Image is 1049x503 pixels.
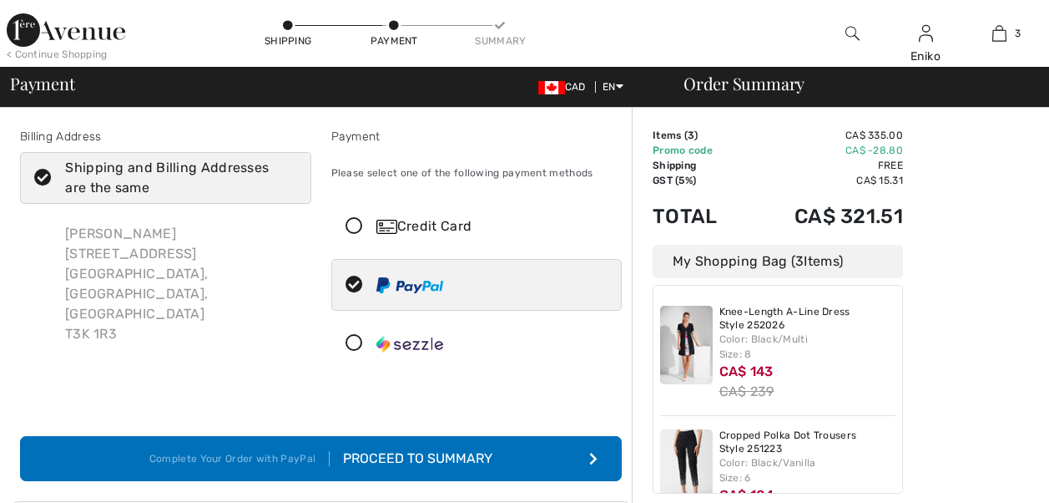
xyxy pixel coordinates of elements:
[746,143,903,158] td: CA$ -28.80
[919,25,933,41] a: Sign In
[7,47,108,62] div: < Continue Shopping
[20,436,622,481] button: Complete Your Order with PayPal Proceed to Summary
[963,23,1035,43] a: 3
[746,128,903,143] td: CA$ 335.00
[746,158,903,173] td: Free
[653,188,746,245] td: Total
[65,158,285,198] div: Shipping and Billing Addresses are the same
[653,128,746,143] td: Items ( )
[20,128,311,145] div: Billing Address
[719,384,774,399] s: CA$ 239
[719,332,896,362] div: Color: Black/Multi Size: 8
[653,158,746,173] td: Shipping
[376,336,443,353] img: Sezzle
[376,277,443,293] img: PayPal
[603,81,623,93] span: EN
[653,173,746,188] td: GST (5%)
[263,33,313,48] div: Shipping
[746,188,903,245] td: CA$ 321.51
[719,306,896,332] a: Knee-Length A-Line Dress Style 252026
[331,128,623,145] div: Payment
[1015,26,1021,41] span: 3
[719,455,896,485] div: Color: Black/Vanilla Size: 6
[330,449,492,469] div: Proceed to Summary
[688,130,694,141] span: 3
[331,152,623,194] div: Please select one of the following payment methods
[845,23,860,43] img: search the website
[660,306,713,384] img: Knee-Length A-Line Dress Style 252026
[653,143,746,158] td: Promo code
[663,75,1039,92] div: Order Summary
[719,363,774,379] span: CA$ 143
[919,23,933,43] img: My Info
[795,253,804,269] span: 3
[7,13,125,47] img: 1ère Avenue
[376,220,397,234] img: Credit Card
[376,216,610,236] div: Credit Card
[369,33,419,48] div: Payment
[10,75,74,92] span: Payment
[52,211,311,358] div: [PERSON_NAME] [STREET_ADDRESS] [GEOGRAPHIC_DATA], [GEOGRAPHIC_DATA], [GEOGRAPHIC_DATA] T3K 1R3
[719,429,896,455] a: Cropped Polka Dot Trousers Style 251223
[538,81,593,93] span: CAD
[719,487,774,503] span: CA$ 104
[653,245,903,278] div: My Shopping Bag ( Items)
[890,48,961,65] div: Eniko
[538,81,565,94] img: Canadian Dollar
[475,33,525,48] div: Summary
[149,451,330,466] div: Complete Your Order with PayPal
[746,173,903,188] td: CA$ 15.31
[992,23,1006,43] img: My Bag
